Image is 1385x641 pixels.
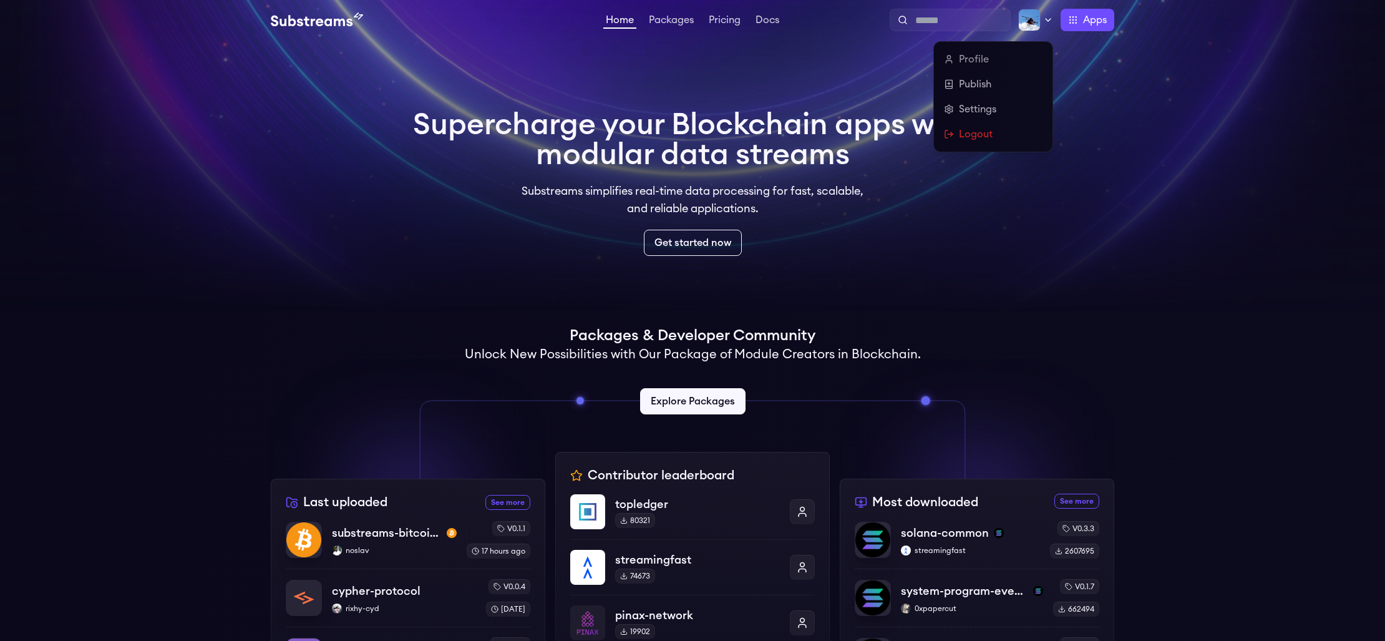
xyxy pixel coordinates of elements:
div: v0.1.1 [492,521,530,536]
h2: Unlock New Possibilities with Our Package of Module Creators in Blockchain. [465,346,921,363]
a: Home [603,15,636,29]
div: v0.1.7 [1060,579,1099,594]
div: 19902 [615,624,655,639]
a: substreams-bitcoin-mainsubstreams-bitcoin-mainbtc-mainnetnoslavnoslavv0.1.117 hours ago [286,521,530,569]
img: topledger [570,494,605,529]
img: pinax-network [570,605,605,640]
a: cypher-protocolcypher-protocolrixhy-cydrixhy-cydv0.0.4[DATE] [286,569,530,627]
img: solana [994,528,1004,538]
a: streamingfaststreamingfast74673 [570,539,815,595]
h1: Packages & Developer Community [570,326,815,346]
p: substreams-bitcoin-main [332,524,442,542]
img: noslav [332,546,342,555]
p: rixhy-cyd [332,604,476,614]
div: v0.3.3 [1057,521,1099,536]
a: Profile [944,52,1042,67]
img: streamingfast [570,550,605,585]
div: 17 hours ago [467,544,530,559]
img: system-program-events [855,580,890,615]
a: Logout [944,127,1042,142]
a: See more most downloaded packages [1054,494,1099,509]
a: Pricing [706,15,743,27]
img: cypher-protocol [286,580,321,615]
img: 0xpapercut [901,604,911,614]
a: See more recently uploaded packages [485,495,530,510]
img: btc-mainnet [447,528,457,538]
p: 0xpapercut [901,604,1043,614]
a: Packages [646,15,696,27]
a: Settings [944,102,1042,117]
div: 2607695 [1050,544,1099,559]
span: Apps [1083,12,1107,27]
img: streamingfast [901,546,911,555]
p: solana-common [901,524,989,542]
a: solana-commonsolana-commonsolanastreamingfaststreamingfastv0.3.32607695 [855,521,1099,569]
a: system-program-eventssystem-program-eventssolana0xpapercut0xpapercutv0.1.7662494 [855,569,1099,627]
a: Get started now [644,230,742,256]
img: substreams-bitcoin-main [286,522,321,557]
img: solana-common [855,522,890,557]
p: noslav [332,546,457,555]
img: Profile [1018,9,1041,31]
p: streamingfast [901,546,1040,555]
p: Substreams simplifies real-time data processing for fast, scalable, and reliable applications. [513,182,872,217]
img: Substream's logo [271,12,363,27]
div: 662494 [1053,602,1099,617]
h1: Supercharge your Blockchain apps with modular data streams [413,110,972,170]
p: pinax-network [615,607,780,624]
p: topledger [615,496,780,513]
a: topledgertopledger80321 [570,494,815,539]
p: cypher-protocol [332,582,420,600]
a: Publish [944,77,1042,92]
p: streamingfast [615,551,780,569]
p: system-program-events [901,582,1028,600]
div: 80321 [615,513,655,528]
img: solana [1033,586,1043,596]
div: 74673 [615,569,655,584]
div: v0.0.4 [488,579,530,594]
a: Explore Packages [640,388,746,414]
div: [DATE] [486,602,530,617]
a: Docs [753,15,782,27]
img: rixhy-cyd [332,604,342,614]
